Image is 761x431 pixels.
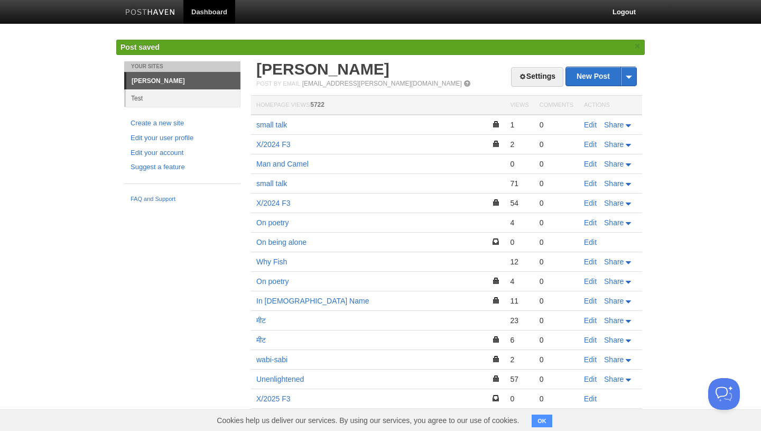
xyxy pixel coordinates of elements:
[256,160,309,168] a: Man and Camel
[584,160,597,168] a: Edit
[584,355,597,364] a: Edit
[510,355,528,364] div: 2
[510,335,528,345] div: 6
[540,140,573,149] div: 0
[126,72,240,89] a: [PERSON_NAME]
[584,375,597,383] a: Edit
[540,277,573,286] div: 0
[604,336,624,344] span: Share
[540,159,573,169] div: 0
[131,162,234,173] a: Suggest a feature
[604,258,624,266] span: Share
[604,375,624,383] span: Share
[540,394,573,404] div: 0
[131,118,234,129] a: Create a new site
[510,277,528,286] div: 4
[604,160,624,168] span: Share
[511,67,563,87] a: Settings
[584,277,597,286] a: Edit
[505,96,534,115] th: Views
[256,218,289,227] a: On poetry
[256,258,287,266] a: Why Fish
[256,199,291,207] a: X/2024 F3
[256,297,369,305] a: In [DEMOGRAPHIC_DATA] Name
[584,316,597,325] a: Edit
[510,198,528,208] div: 54
[120,43,160,51] span: Post saved
[510,120,528,130] div: 1
[256,60,389,78] a: [PERSON_NAME]
[584,297,597,305] a: Edit
[510,374,528,384] div: 57
[540,179,573,188] div: 0
[256,80,300,87] span: Post by Email
[604,297,624,305] span: Share
[256,316,266,325] a: मीट
[604,179,624,188] span: Share
[540,257,573,267] div: 0
[131,195,234,204] a: FAQ and Support
[584,395,597,403] a: Edit
[256,238,307,246] a: On being alone
[540,335,573,345] div: 0
[584,140,597,149] a: Edit
[584,121,597,129] a: Edit
[532,415,552,427] button: OK
[251,96,505,115] th: Homepage Views
[256,179,287,188] a: small talk
[534,96,579,115] th: Comments
[256,277,289,286] a: On poetry
[584,179,597,188] a: Edit
[584,336,597,344] a: Edit
[510,218,528,227] div: 4
[510,316,528,325] div: 23
[256,375,304,383] a: Unenlightened
[126,89,240,107] a: Test
[131,148,234,159] a: Edit your account
[540,316,573,325] div: 0
[540,296,573,306] div: 0
[256,395,291,403] a: X/2025 F3
[256,355,287,364] a: wabi-sabi
[604,199,624,207] span: Share
[604,140,624,149] span: Share
[584,218,597,227] a: Edit
[540,120,573,130] div: 0
[708,378,740,410] iframe: Help Scout Beacon - Open
[256,140,291,149] a: X/2024 F3
[131,133,234,144] a: Edit your user profile
[510,394,528,404] div: 0
[604,121,624,129] span: Share
[540,198,573,208] div: 0
[633,40,642,53] a: ×
[604,355,624,364] span: Share
[584,258,597,266] a: Edit
[604,218,624,227] span: Share
[510,296,528,306] div: 11
[540,374,573,384] div: 0
[510,140,528,149] div: 2
[510,159,528,169] div: 0
[604,277,624,286] span: Share
[256,336,266,344] a: मीट
[604,316,624,325] span: Share
[256,121,287,129] a: small talk
[579,96,642,115] th: Actions
[510,257,528,267] div: 12
[302,80,462,87] a: [EMAIL_ADDRESS][PERSON_NAME][DOMAIN_NAME]
[510,237,528,247] div: 0
[125,9,175,17] img: Posthaven-bar
[584,199,597,207] a: Edit
[124,61,240,72] li: Your Sites
[540,237,573,247] div: 0
[540,218,573,227] div: 0
[584,238,597,246] a: Edit
[206,410,530,431] span: Cookies help us deliver our services. By using our services, you agree to our use of cookies.
[540,355,573,364] div: 0
[566,67,636,86] a: New Post
[510,179,528,188] div: 71
[310,101,324,108] span: 5722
